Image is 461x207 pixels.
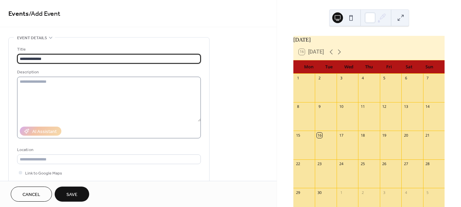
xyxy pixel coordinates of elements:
[339,76,344,81] div: 3
[339,161,344,166] div: 24
[295,161,300,166] div: 22
[419,60,439,74] div: Sun
[17,34,47,42] span: Event details
[403,190,408,195] div: 4
[317,133,322,138] div: 16
[17,146,199,153] div: Location
[339,104,344,109] div: 10
[379,60,399,74] div: Fri
[360,161,365,166] div: 25
[425,161,430,166] div: 28
[425,104,430,109] div: 14
[403,104,408,109] div: 13
[360,76,365,81] div: 4
[295,190,300,195] div: 29
[295,133,300,138] div: 15
[66,191,77,198] span: Save
[382,190,387,195] div: 3
[382,161,387,166] div: 26
[295,76,300,81] div: 1
[425,190,430,195] div: 5
[11,187,52,202] button: Cancel
[317,76,322,81] div: 2
[403,76,408,81] div: 6
[317,190,322,195] div: 30
[403,133,408,138] div: 20
[319,60,339,74] div: Tue
[425,133,430,138] div: 21
[403,161,408,166] div: 27
[399,60,419,74] div: Sat
[317,104,322,109] div: 9
[22,191,40,198] span: Cancel
[299,60,319,74] div: Mon
[360,190,365,195] div: 2
[360,133,365,138] div: 18
[339,133,344,138] div: 17
[29,7,60,20] span: / Add Event
[293,36,445,44] div: [DATE]
[382,104,387,109] div: 12
[382,76,387,81] div: 5
[55,187,89,202] button: Save
[317,161,322,166] div: 23
[25,170,62,177] span: Link to Google Maps
[339,190,344,195] div: 1
[425,76,430,81] div: 7
[360,104,365,109] div: 11
[359,60,379,74] div: Thu
[8,7,29,20] a: Events
[339,60,359,74] div: Wed
[17,69,199,76] div: Description
[17,46,199,53] div: Title
[382,133,387,138] div: 19
[295,104,300,109] div: 8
